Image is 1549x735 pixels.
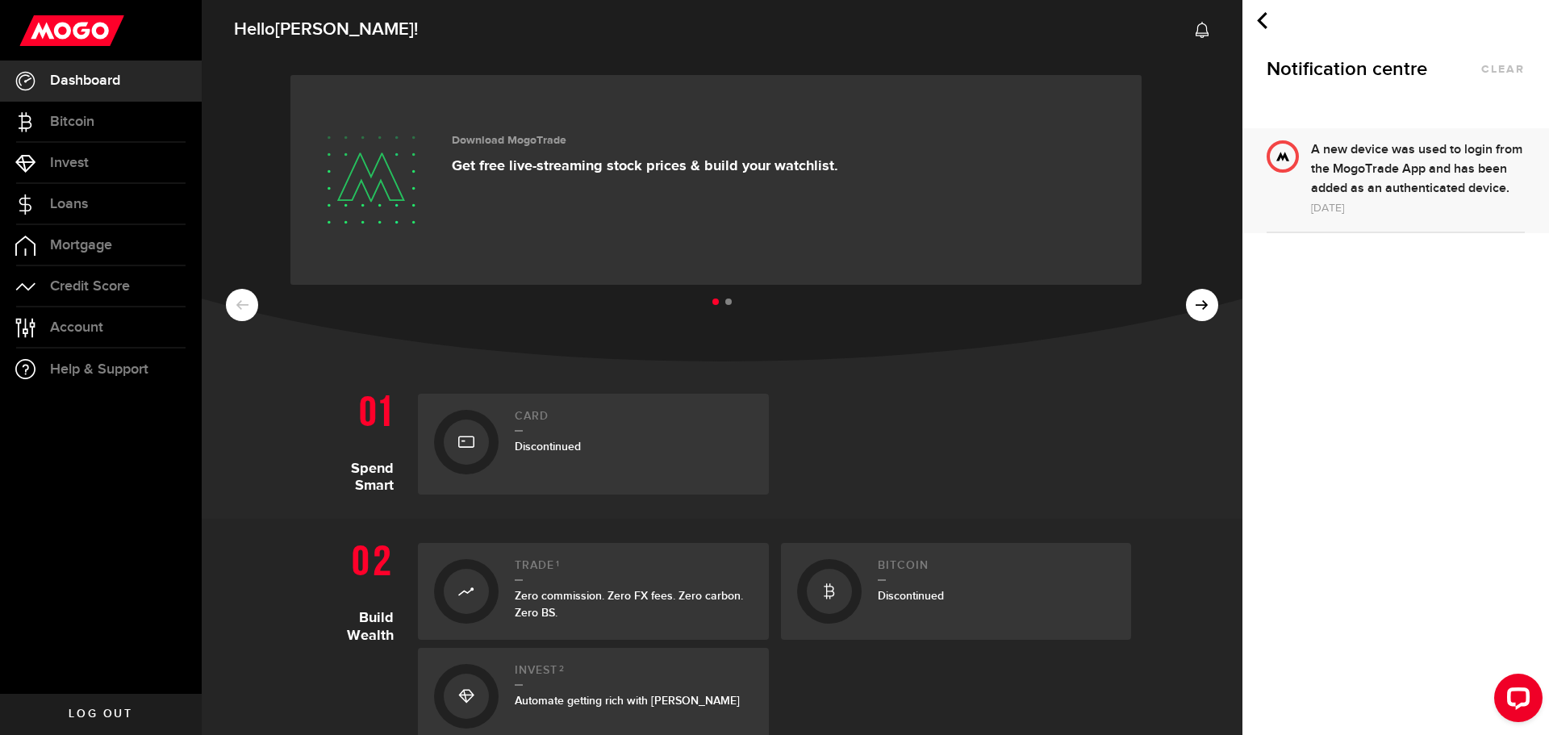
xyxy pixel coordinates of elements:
span: [PERSON_NAME] [275,19,414,40]
span: Credit Score [50,279,130,294]
p: Get free live-streaming stock prices & build your watchlist. [452,157,838,175]
span: Discontinued [515,440,581,453]
a: Trade1Zero commission. Zero FX fees. Zero carbon. Zero BS. [418,543,769,640]
div: A new device was used to login from the MogoTrade App and has been added as an authenticated device. [1311,140,1525,198]
span: Discontinued [878,589,944,603]
span: Account [50,320,103,335]
h2: Invest [515,664,753,686]
span: Help & Support [50,362,148,377]
span: Bitcoin [50,115,94,129]
sup: 1 [556,559,560,569]
span: Dashboard [50,73,120,88]
sup: 2 [559,664,565,674]
h1: Spend Smart [313,386,406,495]
span: Notification centre [1267,56,1427,81]
button: clear [1481,64,1525,75]
span: Log out [69,708,132,720]
h2: Card [515,410,753,432]
span: Automate getting rich with [PERSON_NAME] [515,694,740,708]
a: CardDiscontinued [418,394,769,495]
h2: Trade [515,559,753,581]
span: Loans [50,197,88,211]
span: Hello ! [234,13,418,47]
span: Zero commission. Zero FX fees. Zero carbon. Zero BS. [515,589,743,620]
span: Invest [50,156,89,170]
h2: Bitcoin [878,559,1116,581]
h3: Download MogoTrade [452,134,838,148]
a: Download MogoTrade Get free live-streaming stock prices & build your watchlist. [290,75,1142,285]
a: BitcoinDiscontinued [781,543,1132,640]
iframe: LiveChat chat widget [1481,667,1549,735]
div: [DATE] [1311,198,1525,218]
span: Mortgage [50,238,112,253]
